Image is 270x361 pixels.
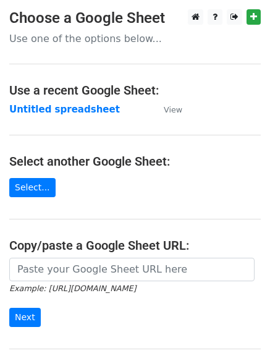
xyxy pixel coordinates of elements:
[9,154,261,169] h4: Select another Google Sheet:
[9,83,261,98] h4: Use a recent Google Sheet:
[9,104,120,115] a: Untitled spreadsheet
[9,9,261,27] h3: Choose a Google Sheet
[9,308,41,327] input: Next
[9,284,136,293] small: Example: [URL][DOMAIN_NAME]
[9,238,261,253] h4: Copy/paste a Google Sheet URL:
[9,178,56,197] a: Select...
[9,258,255,281] input: Paste your Google Sheet URL here
[151,104,182,115] a: View
[164,105,182,114] small: View
[9,32,261,45] p: Use one of the options below...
